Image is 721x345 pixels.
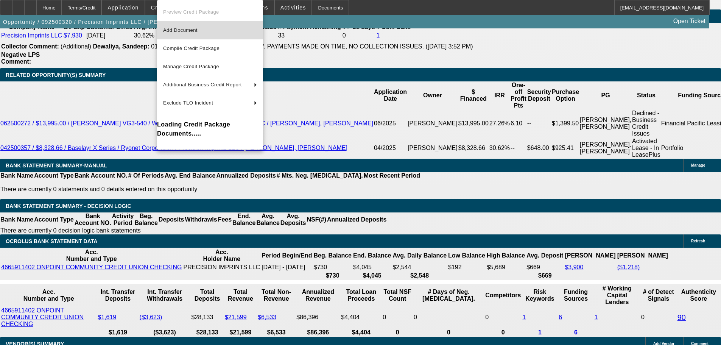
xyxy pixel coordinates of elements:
span: Additional Business Credit Report [163,82,242,87]
span: Exclude TLO Incident [163,100,213,106]
h4: Loading Credit Package Documents..... [157,120,263,138]
span: Add Document [163,27,198,33]
span: Compile Credit Package [163,45,220,51]
span: Manage Credit Package [163,64,219,69]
